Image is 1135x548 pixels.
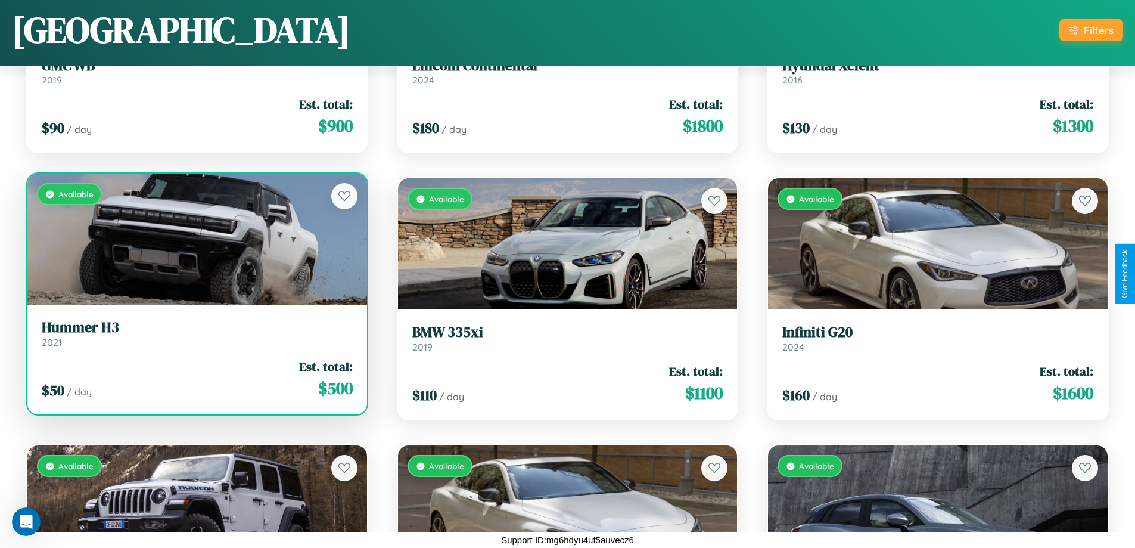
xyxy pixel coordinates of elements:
span: $ 130 [782,118,810,138]
span: / day [67,123,92,135]
h3: Hummer H3 [42,319,353,336]
span: Est. total: [1040,95,1093,113]
span: / day [812,391,837,403]
a: Hyundai Xcient2016 [782,57,1093,86]
a: Infiniti G202024 [782,324,1093,353]
span: $ 1300 [1053,114,1093,138]
span: Est. total: [669,363,723,380]
a: BMW 335xi2019 [412,324,723,353]
span: Est. total: [1040,363,1093,380]
span: $ 180 [412,118,439,138]
span: $ 90 [42,118,64,138]
span: 2019 [412,341,433,353]
span: $ 50 [42,380,64,400]
button: Filters [1059,19,1123,41]
span: 2021 [42,336,62,348]
a: GMC WB2019 [42,57,353,86]
span: / day [441,123,467,135]
h3: Infiniti G20 [782,324,1093,341]
span: Available [58,461,94,471]
h3: BMW 335xi [412,324,723,341]
span: / day [439,391,464,403]
span: $ 160 [782,385,810,405]
span: Available [799,461,834,471]
div: Give Feedback [1121,250,1129,298]
a: Hummer H32021 [42,319,353,348]
iframe: Intercom live chat [12,507,41,536]
span: Available [429,461,464,471]
span: Available [799,194,834,204]
p: Support ID: mg6hdyu4uf5auvecz6 [501,532,634,548]
span: / day [67,386,92,398]
span: 2024 [412,74,434,86]
span: $ 500 [318,376,353,400]
div: Filters [1084,24,1114,36]
span: $ 1600 [1053,381,1093,405]
span: 2016 [782,74,803,86]
span: Est. total: [299,95,353,113]
span: Available [429,194,464,204]
span: Est. total: [299,358,353,375]
span: 2024 [782,341,804,353]
span: $ 1800 [683,114,723,138]
span: Available [58,189,94,199]
span: / day [812,123,837,135]
span: 2019 [42,74,62,86]
span: $ 110 [412,385,437,405]
span: Est. total: [669,95,723,113]
span: $ 900 [318,114,353,138]
span: $ 1100 [685,381,723,405]
a: Lincoln Continental2024 [412,57,723,86]
h1: [GEOGRAPHIC_DATA] [12,5,350,54]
